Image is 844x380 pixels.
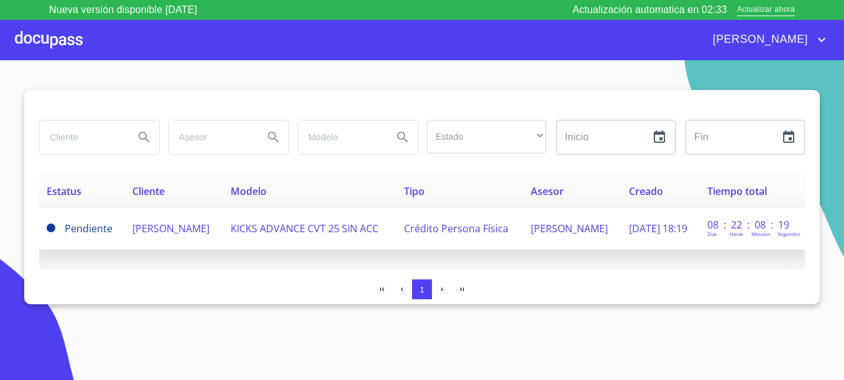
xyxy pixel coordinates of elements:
[412,279,432,299] button: 1
[707,218,791,232] p: 08 : 22 : 08 : 19
[298,120,383,154] input: search
[707,184,767,198] span: Tiempo total
[259,122,288,152] button: Search
[777,230,800,237] p: Segundos
[751,230,771,237] p: Minutos
[388,122,418,152] button: Search
[132,184,165,198] span: Cliente
[231,184,267,198] span: Modelo
[737,4,795,17] span: Actualizar ahora
[65,222,112,235] span: Pendiente
[704,30,814,50] span: [PERSON_NAME]
[707,230,717,237] p: Dias
[129,122,159,152] button: Search
[629,184,663,198] span: Creado
[404,184,424,198] span: Tipo
[47,184,81,198] span: Estatus
[49,2,197,17] p: Nueva versión disponible [DATE]
[47,224,55,232] span: Pendiente
[231,222,378,235] span: KICKS ADVANCE CVT 25 SIN ACC
[629,222,687,235] span: [DATE] 18:19
[132,222,209,235] span: [PERSON_NAME]
[40,120,124,154] input: search
[531,222,608,235] span: [PERSON_NAME]
[704,30,829,50] button: account of current user
[730,230,743,237] p: Horas
[404,222,508,235] span: Crédito Persona Física
[572,2,727,17] p: Actualización automatica en 02:33
[420,285,424,294] span: 1
[427,120,546,153] div: ​
[169,120,254,154] input: search
[531,184,564,198] span: Asesor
